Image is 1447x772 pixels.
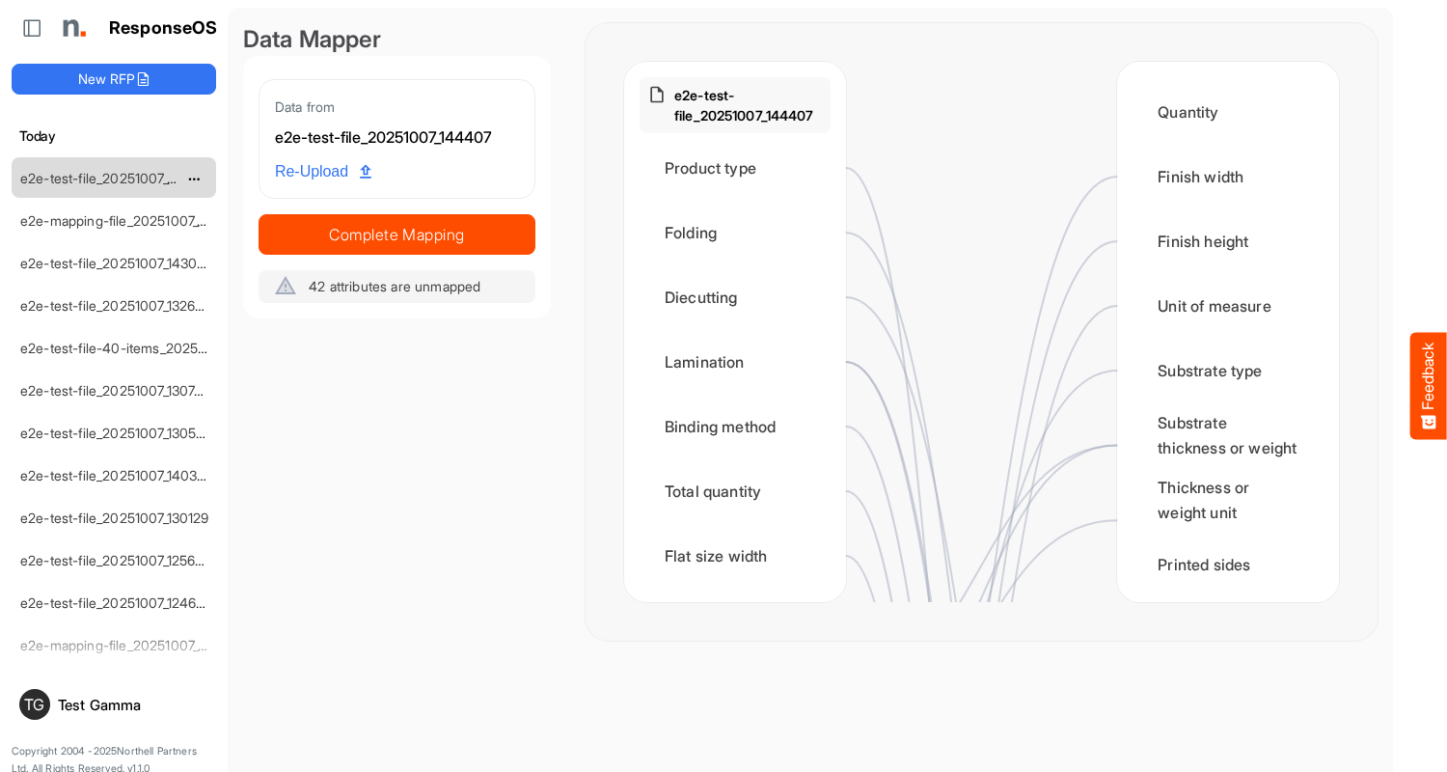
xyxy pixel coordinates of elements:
[109,18,218,39] h1: ResponseOS
[267,153,379,190] a: Re-Upload
[259,214,535,255] button: Complete Mapping
[640,461,831,521] div: Total quantity
[1133,535,1324,594] div: Printed sides
[20,170,214,186] a: e2e-test-file_20251007_144407
[20,594,211,611] a: e2e-test-file_20251007_124657
[58,698,208,712] div: Test Gamma
[20,297,211,314] a: e2e-test-file_20251007_132655
[20,382,211,399] a: e2e-test-file_20251007_130749
[1133,470,1324,530] div: Thickness or weight unit
[1133,82,1324,142] div: Quantity
[259,221,534,248] span: Complete Mapping
[309,278,480,294] span: 42 attributes are unmapped
[1133,147,1324,207] div: Finish width
[275,159,371,184] span: Re-Upload
[640,267,831,327] div: Diecutting
[640,397,831,456] div: Binding method
[1133,599,1324,659] div: Paper type
[20,510,209,526] a: e2e-test-file_20251007_130129
[640,138,831,198] div: Product type
[184,169,204,188] button: dropdownbutton
[640,526,831,586] div: Flat size width
[275,96,519,118] div: Data from
[20,467,213,483] a: e2e-test-file_20251007_140335
[12,125,216,147] h6: Today
[12,64,216,95] button: New RFP
[20,425,214,441] a: e2e-test-file_20251007_130500
[1133,276,1324,336] div: Unit of measure
[674,85,823,125] p: e2e-test-file_20251007_144407
[20,552,211,568] a: e2e-test-file_20251007_125647
[53,9,92,47] img: Northell
[275,125,519,151] div: e2e-test-file_20251007_144407
[640,591,831,650] div: Flat size height
[640,332,831,392] div: Lamination
[20,255,213,271] a: e2e-test-file_20251007_143038
[640,203,831,262] div: Folding
[243,23,551,56] div: Data Mapper
[20,212,237,229] a: e2e-mapping-file_20251007_133137
[1133,341,1324,400] div: Substrate type
[1410,333,1447,440] button: Feedback
[20,340,272,356] a: e2e-test-file-40-items_20251007_131038
[1133,405,1324,465] div: Substrate thickness or weight
[24,697,44,712] span: TG
[1133,211,1324,271] div: Finish height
